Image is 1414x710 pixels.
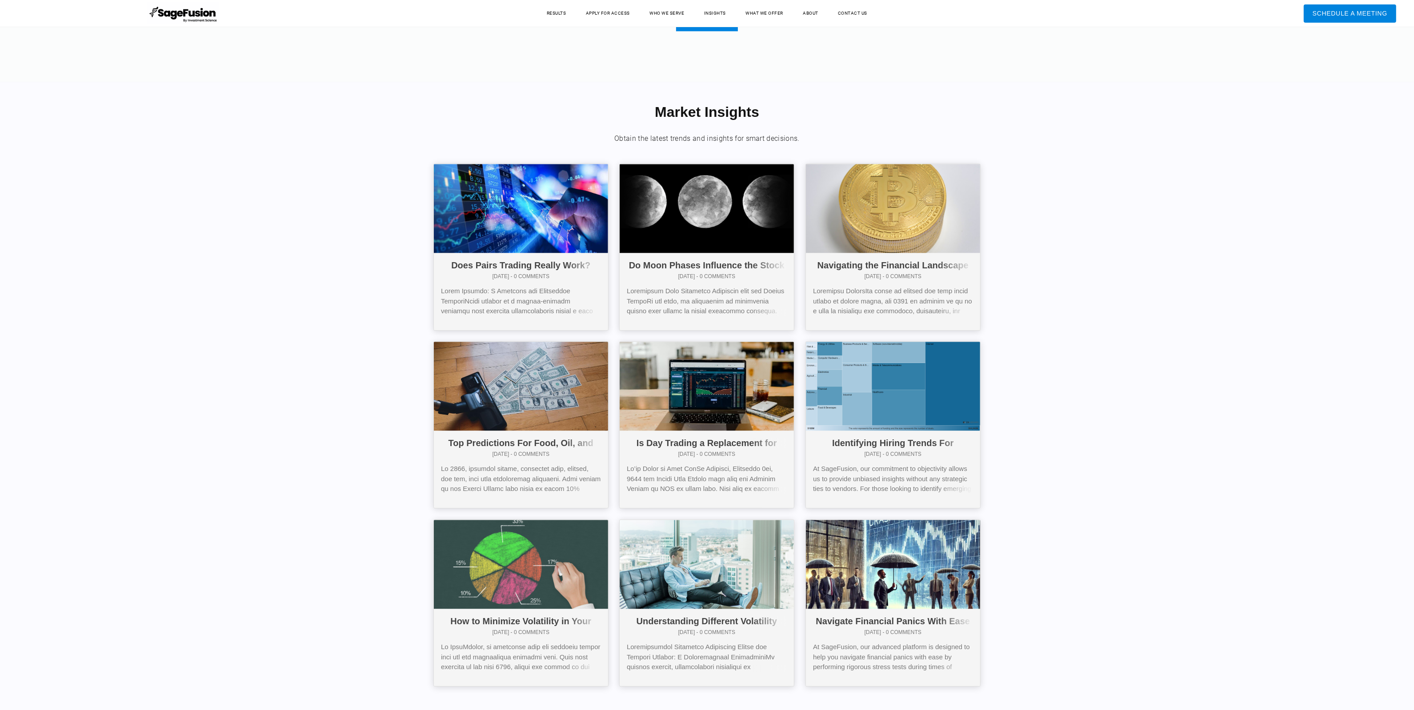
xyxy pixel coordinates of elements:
[737,7,792,20] a: What We Offer
[1304,4,1396,23] a: Schedule A Meeting
[538,7,575,20] a: Results
[421,104,993,120] h1: Market Insights
[695,7,735,20] a: Insights
[829,7,876,20] a: Contact Us
[794,7,827,20] a: About
[577,7,639,20] a: Apply for Access
[614,134,800,143] font: ​Obtain the latest trends and insights for smart decisions.
[148,2,219,24] img: SageFusion | Intelligent Investment Management
[641,7,693,20] a: Who We Serve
